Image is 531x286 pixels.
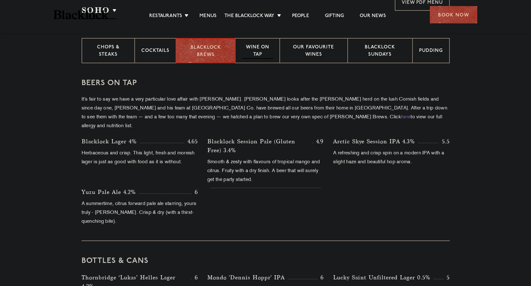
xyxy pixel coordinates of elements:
[430,6,477,23] div: Book Now
[82,79,450,87] h3: Beers on tap
[207,158,324,184] p: Smooth & zesty with flavours of tropical mango and citrus. Fruity with a dry finish. A beer that ...
[82,149,198,167] p: Herbaceous and crisp. This light, fresh and moreish lager is just as good with food as it is with...
[401,115,411,120] a: here
[54,10,108,19] img: BL_Textured_Logo-footer-cropped.svg
[317,273,324,282] p: 6
[354,44,406,59] p: Blacklock Sundays
[82,188,139,196] p: Yuzu Pale Ale 4.2%
[333,273,434,282] p: Lucky Saint Unfiltered Lager 0.5%
[292,13,309,20] a: People
[82,257,450,265] h3: BOTTLES & CANS
[82,95,450,131] p: It’s fair to say we have a very particular love affair with [PERSON_NAME]. [PERSON_NAME] looks af...
[242,44,273,59] p: Wine on Tap
[199,13,217,20] a: Menus
[313,137,324,146] p: 4.9
[192,273,198,282] p: 6
[439,137,450,146] p: 5.5
[82,200,198,226] p: A summertime, citrus forward pale ale starring, yours truly - [PERSON_NAME]. Crisp & dry (with a ...
[419,47,443,55] p: Pudding
[192,188,198,196] p: 6
[183,44,229,59] p: Blacklock Brews
[333,137,418,146] p: Arctic Skye Session IPA 4.3%
[443,273,450,282] p: 5
[333,149,449,167] p: A refreshing and crisp spin on a modern IPA with a slight haze and beautiful hop aroma.
[286,44,341,59] p: Our favourite wines
[325,13,344,20] a: Gifting
[141,47,169,55] p: Cocktails
[224,13,274,20] a: The Blacklock Way
[88,44,128,59] p: Chops & Steaks
[207,273,288,282] p: Mondo 'Dennis Hoppr' IPA
[360,13,386,20] a: Our News
[149,13,182,20] a: Restaurants
[184,137,198,146] p: 4.65
[82,137,140,146] p: Blacklock Lager 4%
[207,137,312,155] p: Blacklock Session Pale (Gluten Free) 3.4%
